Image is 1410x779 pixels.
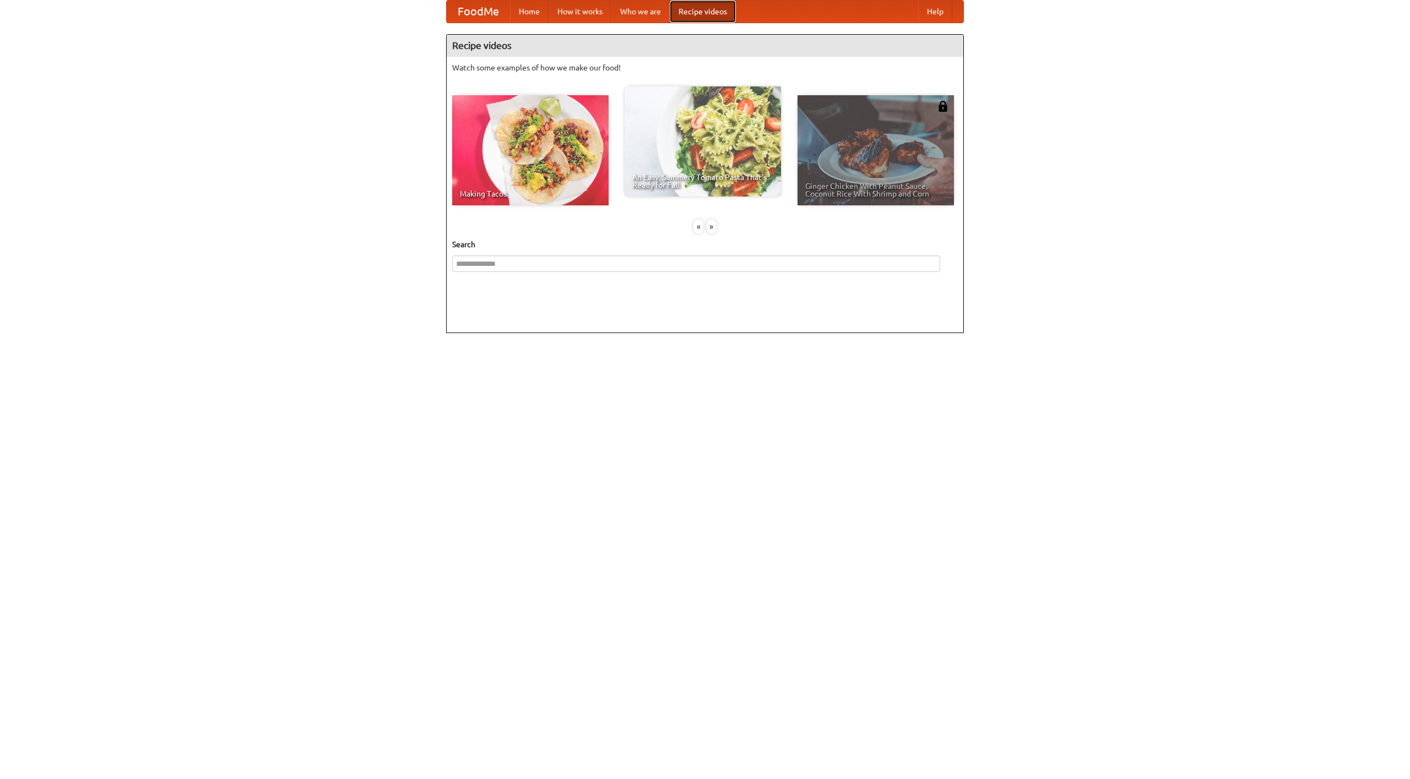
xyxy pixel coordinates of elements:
h4: Recipe videos [447,35,963,57]
a: Making Tacos [452,95,609,205]
a: An Easy, Summery Tomato Pasta That's Ready for Fall [625,86,781,197]
a: Help [918,1,952,23]
span: Making Tacos [460,190,601,198]
div: « [693,220,703,233]
a: FoodMe [447,1,510,23]
a: Who we are [611,1,670,23]
h5: Search [452,239,958,250]
a: Recipe videos [670,1,736,23]
a: How it works [549,1,611,23]
p: Watch some examples of how we make our food! [452,62,958,73]
img: 483408.png [937,101,948,112]
span: An Easy, Summery Tomato Pasta That's Ready for Fall [632,173,773,189]
a: Home [510,1,549,23]
div: » [707,220,717,233]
